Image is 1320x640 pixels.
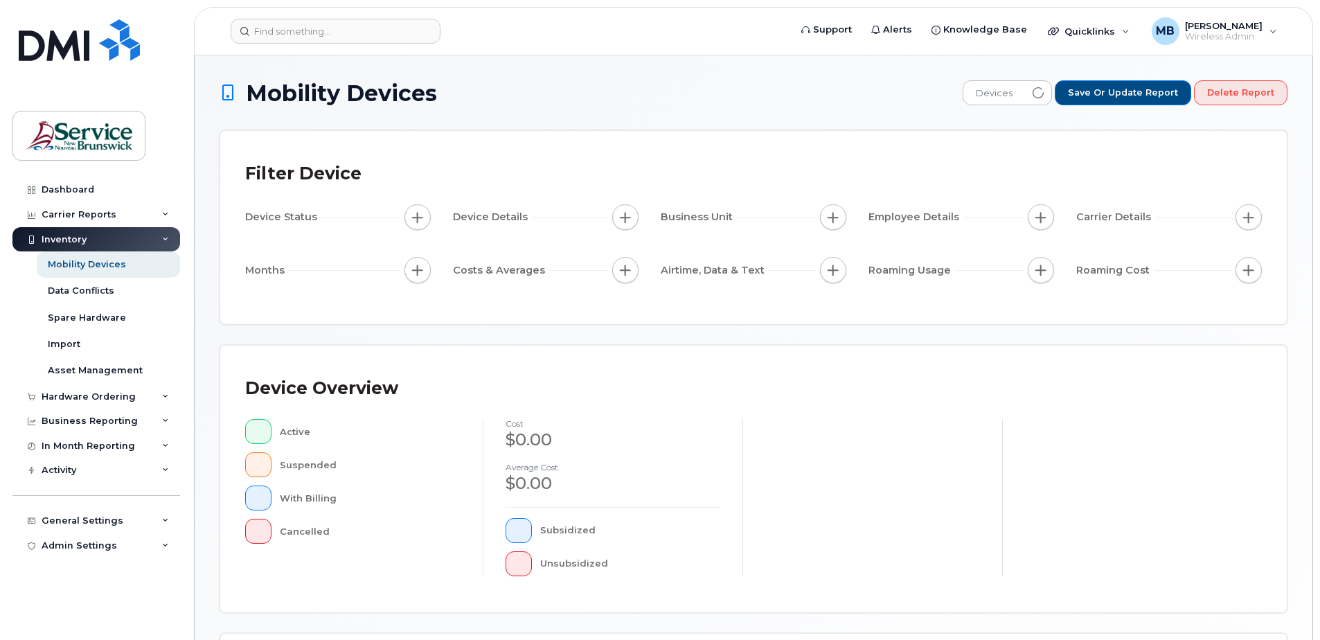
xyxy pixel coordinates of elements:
button: Save or Update Report [1055,80,1191,105]
div: $0.00 [506,428,720,452]
div: Active [280,419,461,444]
div: Device Overview [245,371,398,407]
span: Mobility Devices [246,81,437,105]
div: Unsubsidized [540,551,721,576]
span: Device Details [453,210,532,224]
span: Months [245,263,289,278]
span: Save or Update Report [1068,87,1178,99]
button: Delete Report [1194,80,1287,105]
span: Business Unit [661,210,737,224]
span: Roaming Usage [868,263,955,278]
div: Suspended [280,452,461,477]
span: Device Status [245,210,321,224]
div: Cancelled [280,519,461,544]
span: Delete Report [1207,87,1274,99]
h4: cost [506,419,720,428]
div: Subsidized [540,518,721,543]
span: Carrier Details [1076,210,1155,224]
span: Employee Details [868,210,963,224]
div: With Billing [280,486,461,510]
div: Filter Device [245,156,362,192]
h4: Average cost [506,463,720,472]
span: Devices [963,81,1025,106]
span: Costs & Averages [453,263,549,278]
span: Airtime, Data & Text [661,263,769,278]
span: Roaming Cost [1076,263,1154,278]
div: $0.00 [506,472,720,495]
